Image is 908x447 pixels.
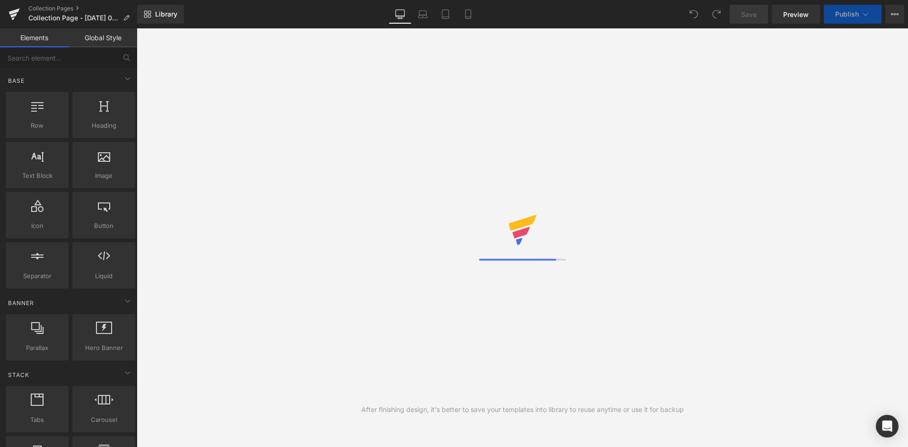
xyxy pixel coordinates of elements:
div: Open Intercom Messenger [876,415,899,438]
span: Icon [9,221,66,231]
a: Tablet [434,5,457,24]
span: Liquid [75,271,132,281]
a: Laptop [411,5,434,24]
span: Carousel [75,415,132,425]
div: After finishing design, it's better to save your templates into library to reuse anytime or use i... [361,404,684,415]
span: Publish [835,10,859,18]
a: Collection Pages [28,5,137,12]
a: Preview [772,5,820,24]
span: Banner [7,298,35,307]
span: Stack [7,370,30,379]
span: Base [7,76,26,85]
a: Mobile [457,5,480,24]
span: Row [9,121,66,131]
span: Collection Page - [DATE] 08:11:01 [28,14,119,22]
a: New Library [137,5,184,24]
button: Publish [824,5,882,24]
span: Parallax [9,343,66,353]
a: Desktop [389,5,411,24]
span: Text Block [9,171,66,181]
span: Hero Banner [75,343,132,353]
button: More [885,5,904,24]
span: Preview [783,9,809,19]
span: Image [75,171,132,181]
button: Redo [707,5,726,24]
span: Tabs [9,415,66,425]
a: Global Style [69,28,137,47]
span: Heading [75,121,132,131]
span: Button [75,221,132,231]
button: Undo [684,5,703,24]
span: Library [155,10,177,18]
span: Save [741,9,757,19]
span: Separator [9,271,66,281]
